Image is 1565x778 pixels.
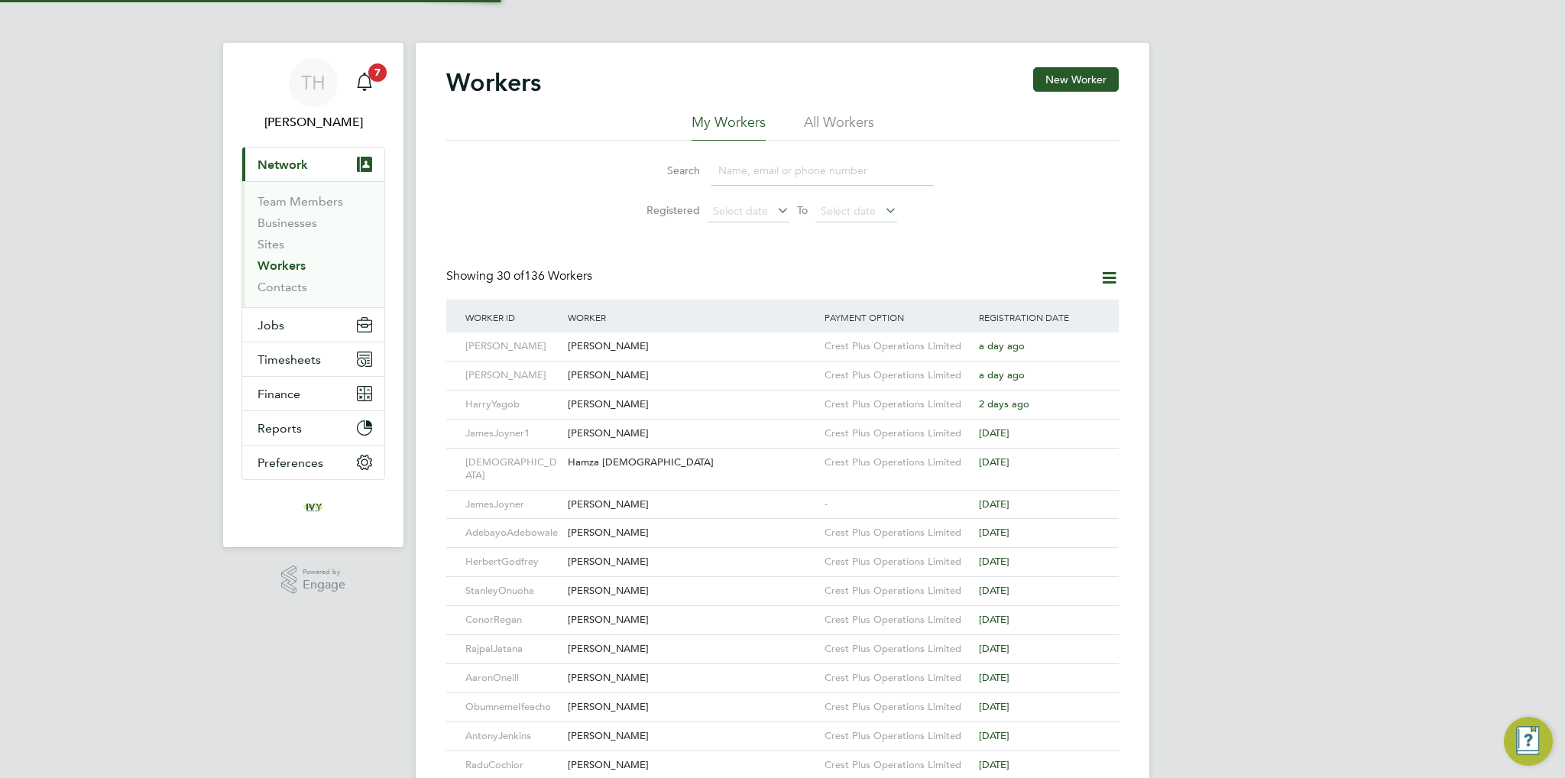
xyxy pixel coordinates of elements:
button: Reports [242,411,384,445]
span: Engage [303,579,345,592]
div: HerbertGodfrey [462,548,564,576]
div: [PERSON_NAME] [564,664,821,692]
span: Timesheets [258,352,321,367]
span: 30 of [497,268,524,284]
div: RajpalJatana [462,635,564,663]
a: HarryYagob[PERSON_NAME]Crest Plus Operations Limited2 days ago [462,390,1103,403]
div: [DEMOGRAPHIC_DATA] [462,449,564,490]
span: [DATE] [979,455,1009,468]
div: Crest Plus Operations Limited [821,332,975,361]
div: AdebayoAdebowale [462,519,564,547]
a: TH[PERSON_NAME] [241,58,385,131]
div: Payment Option [821,300,975,335]
div: StanleyOnuoha [462,577,564,605]
div: ConorRegan [462,606,564,634]
div: [PERSON_NAME] [462,332,564,361]
div: Worker ID [462,300,564,335]
div: Crest Plus Operations Limited [821,577,975,605]
div: Crest Plus Operations Limited [821,606,975,634]
div: [PERSON_NAME] [462,361,564,390]
input: Name, email or phone number [711,156,934,186]
nav: Main navigation [223,43,403,547]
span: 136 Workers [497,268,592,284]
span: Network [258,157,308,172]
div: Crest Plus Operations Limited [821,548,975,576]
div: Crest Plus Operations Limited [821,449,975,477]
a: ObumnemeIfeacho[PERSON_NAME]Crest Plus Operations Limited[DATE] [462,692,1103,705]
span: Select date [821,204,876,218]
a: Contacts [258,280,307,294]
span: a day ago [979,339,1025,352]
span: [DATE] [979,700,1009,713]
div: Hamza [DEMOGRAPHIC_DATA] [564,449,821,477]
a: RaduCochior[PERSON_NAME]Crest Plus Operations Limited[DATE] [462,750,1103,763]
a: Sites [258,237,284,251]
div: AaronOneill [462,664,564,692]
span: 7 [368,63,387,82]
div: [PERSON_NAME] [564,332,821,361]
div: Network [242,181,384,307]
button: New Worker [1033,67,1119,92]
a: Workers [258,258,306,273]
button: Jobs [242,308,384,342]
div: [PERSON_NAME] [564,548,821,576]
span: Jobs [258,318,284,332]
a: JamesJoyner[PERSON_NAME]-[DATE] [462,490,1103,503]
div: - [821,491,975,519]
span: [DATE] [979,613,1009,626]
div: [PERSON_NAME] [564,693,821,721]
button: Timesheets [242,342,384,376]
img: ivyresourcegroup-logo-retina.png [301,495,326,520]
a: HerbertGodfrey[PERSON_NAME]Crest Plus Operations Limited[DATE] [462,547,1103,560]
div: [PERSON_NAME] [564,420,821,448]
div: JamesJoyner [462,491,564,519]
span: a day ago [979,368,1025,381]
label: Search [631,164,700,177]
button: Preferences [242,446,384,479]
div: HarryYagob [462,391,564,419]
a: JamesJoyner1[PERSON_NAME]Crest Plus Operations Limited[DATE] [462,419,1103,432]
a: 7 [349,58,380,107]
a: Businesses [258,216,317,230]
div: ObumnemeIfeacho [462,693,564,721]
div: Crest Plus Operations Limited [821,361,975,390]
div: [PERSON_NAME] [564,361,821,390]
li: My Workers [692,113,766,141]
span: Finance [258,387,300,401]
span: Reports [258,421,302,436]
span: [DATE] [979,642,1009,655]
span: TH [301,73,326,92]
div: Crest Plus Operations Limited [821,420,975,448]
div: Showing [446,268,595,284]
div: Crest Plus Operations Limited [821,693,975,721]
button: Finance [242,377,384,410]
span: [DATE] [979,729,1009,742]
span: [DATE] [979,426,1009,439]
div: Crest Plus Operations Limited [821,635,975,663]
div: [PERSON_NAME] [564,577,821,605]
a: Team Members [258,194,343,209]
div: Worker [564,300,821,335]
span: Powered by [303,566,345,579]
div: [PERSON_NAME] [564,391,821,419]
a: [PERSON_NAME][PERSON_NAME]Crest Plus Operations Limiteda day ago [462,361,1103,374]
span: [DATE] [979,526,1009,539]
span: 2 days ago [979,397,1029,410]
div: [PERSON_NAME] [564,491,821,519]
a: RajpalJatana[PERSON_NAME]Crest Plus Operations Limited[DATE] [462,634,1103,647]
a: ConorRegan[PERSON_NAME]Crest Plus Operations Limited[DATE] [462,605,1103,618]
a: AaronOneill[PERSON_NAME]Crest Plus Operations Limited[DATE] [462,663,1103,676]
a: AntonyJenkins[PERSON_NAME]Crest Plus Operations Limited[DATE] [462,721,1103,734]
div: Crest Plus Operations Limited [821,391,975,419]
span: [DATE] [979,671,1009,684]
div: Crest Plus Operations Limited [821,519,975,547]
span: [DATE] [979,555,1009,568]
div: Registration Date [975,300,1103,335]
div: [PERSON_NAME] [564,722,821,750]
div: Crest Plus Operations Limited [821,722,975,750]
div: [PERSON_NAME] [564,606,821,634]
a: Go to home page [241,495,385,520]
label: Registered [631,203,700,217]
span: [DATE] [979,584,1009,597]
div: [PERSON_NAME] [564,635,821,663]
